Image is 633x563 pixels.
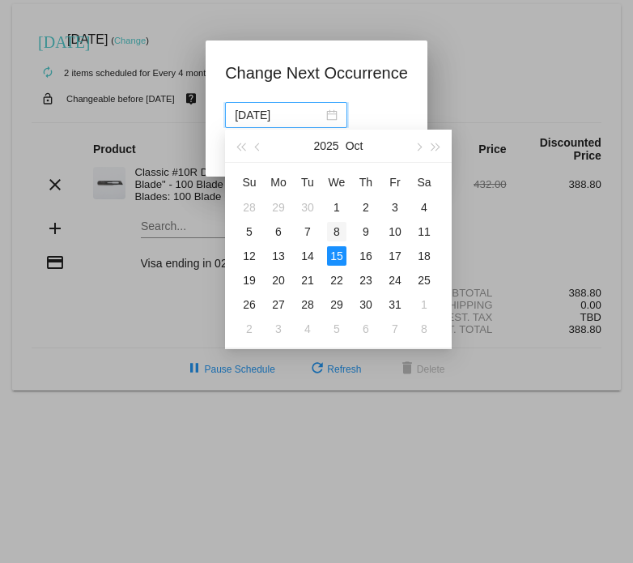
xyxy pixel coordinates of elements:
[414,198,434,217] div: 4
[264,244,293,268] td: 10/13/2025
[385,295,405,314] div: 31
[322,169,351,195] th: Wed
[322,317,351,341] td: 11/5/2025
[380,244,410,268] td: 10/17/2025
[327,271,346,290] div: 22
[298,319,317,339] div: 4
[235,195,264,220] td: 9/28/2025
[414,222,434,241] div: 11
[385,222,405,241] div: 10
[264,317,293,341] td: 11/3/2025
[264,169,293,195] th: Mon
[293,292,322,317] td: 10/28/2025
[298,222,317,241] div: 7
[385,319,405,339] div: 7
[322,292,351,317] td: 10/29/2025
[356,271,376,290] div: 23
[322,220,351,244] td: 10/8/2025
[356,319,376,339] div: 6
[269,319,288,339] div: 3
[380,268,410,292] td: 10/24/2025
[240,271,259,290] div: 19
[322,268,351,292] td: 10/22/2025
[409,130,427,162] button: Next month (PageDown)
[380,169,410,195] th: Fri
[235,292,264,317] td: 10/26/2025
[232,130,249,162] button: Last year (Control + left)
[235,317,264,341] td: 11/2/2025
[385,271,405,290] div: 24
[298,295,317,314] div: 28
[380,317,410,341] td: 11/7/2025
[410,169,439,195] th: Sat
[298,271,317,290] div: 21
[264,195,293,220] td: 9/29/2025
[264,292,293,317] td: 10/27/2025
[249,130,267,162] button: Previous month (PageUp)
[410,244,439,268] td: 10/18/2025
[414,295,434,314] div: 1
[414,246,434,266] div: 18
[351,268,380,292] td: 10/23/2025
[240,246,259,266] div: 12
[269,295,288,314] div: 27
[240,198,259,217] div: 28
[385,246,405,266] div: 17
[264,268,293,292] td: 10/20/2025
[356,295,376,314] div: 30
[327,222,346,241] div: 8
[356,198,376,217] div: 2
[380,220,410,244] td: 10/10/2025
[346,130,363,162] button: Oct
[351,317,380,341] td: 11/6/2025
[351,292,380,317] td: 10/30/2025
[298,246,317,266] div: 14
[293,220,322,244] td: 10/7/2025
[225,60,408,86] h1: Change Next Occurrence
[327,319,346,339] div: 5
[410,220,439,244] td: 10/11/2025
[356,246,376,266] div: 16
[351,169,380,195] th: Thu
[327,246,346,266] div: 15
[240,222,259,241] div: 5
[293,169,322,195] th: Tue
[380,292,410,317] td: 10/31/2025
[351,244,380,268] td: 10/16/2025
[269,246,288,266] div: 13
[298,198,317,217] div: 30
[410,317,439,341] td: 11/8/2025
[410,292,439,317] td: 11/1/2025
[235,244,264,268] td: 10/12/2025
[264,220,293,244] td: 10/6/2025
[235,220,264,244] td: 10/5/2025
[293,195,322,220] td: 9/30/2025
[410,268,439,292] td: 10/25/2025
[356,222,376,241] div: 9
[322,244,351,268] td: 10/15/2025
[240,295,259,314] div: 26
[235,169,264,195] th: Sun
[293,244,322,268] td: 10/14/2025
[235,106,323,124] input: Select date
[269,198,288,217] div: 29
[351,195,380,220] td: 10/2/2025
[410,195,439,220] td: 10/4/2025
[414,271,434,290] div: 25
[269,222,288,241] div: 6
[351,220,380,244] td: 10/9/2025
[327,295,346,314] div: 29
[380,195,410,220] td: 10/3/2025
[240,319,259,339] div: 2
[269,271,288,290] div: 20
[327,198,346,217] div: 1
[322,195,351,220] td: 10/1/2025
[293,268,322,292] td: 10/21/2025
[427,130,445,162] button: Next year (Control + right)
[235,268,264,292] td: 10/19/2025
[293,317,322,341] td: 11/4/2025
[313,130,338,162] button: 2025
[385,198,405,217] div: 3
[414,319,434,339] div: 8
